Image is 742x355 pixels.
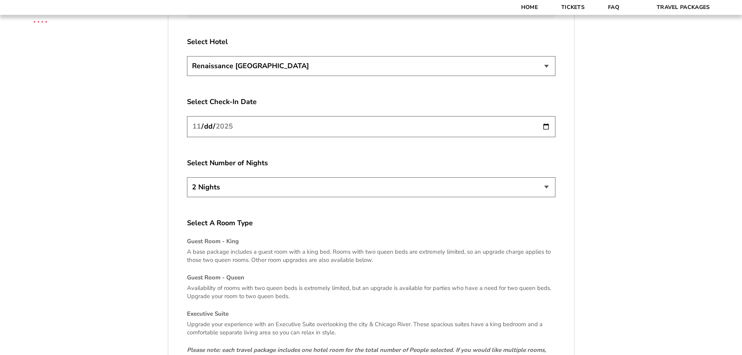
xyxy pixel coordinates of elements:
p: Availability of rooms with two queen beds is extremely limited, but an upgrade is available for p... [187,284,555,300]
p: A base package includes a guest room with a king bed. Rooms with two queen beds are extremely lim... [187,248,555,264]
h4: Executive Suite [187,310,555,318]
label: Select Number of Nights [187,158,555,168]
img: CBS Sports Thanksgiving Classic [23,4,57,38]
p: Upgrade your experience with an Executive Suite overlooking the city & Chicago River. These spaci... [187,320,555,337]
label: Select Hotel [187,37,555,47]
label: Select Check-In Date [187,97,555,107]
label: Select A Room Type [187,218,555,228]
h4: Guest Room - Queen [187,274,555,282]
h4: Guest Room - King [187,237,555,245]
